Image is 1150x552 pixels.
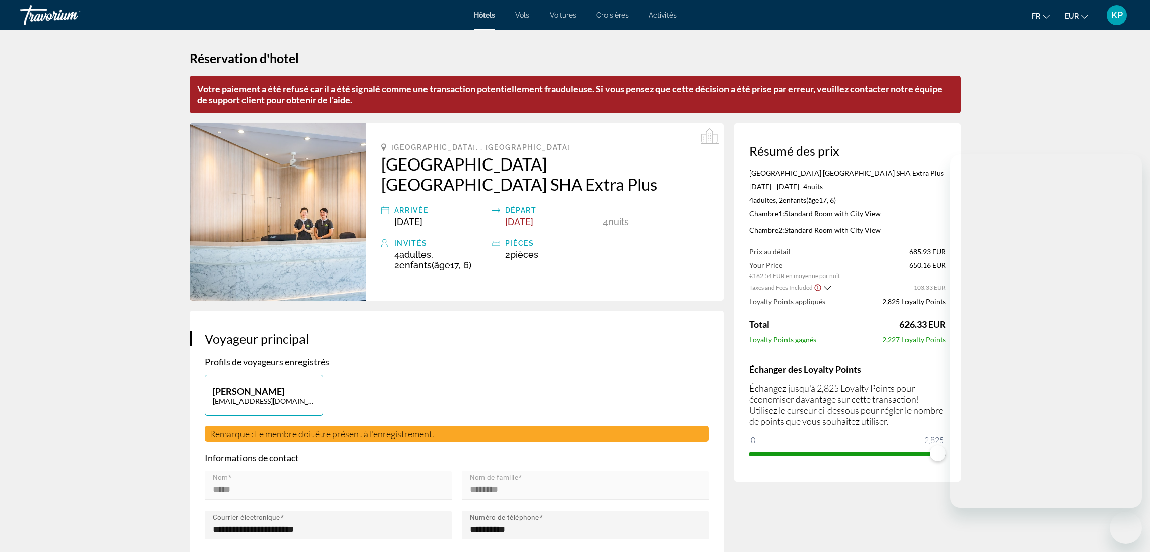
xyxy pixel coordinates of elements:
span: ( 17, 6) [399,260,471,270]
mat-label: Numéro de téléphone [470,514,539,522]
span: 2,825 [923,434,945,446]
span: 2,825 Loyalty Points [882,297,946,306]
span: Enfants [783,196,806,204]
span: [GEOGRAPHIC_DATA], , [GEOGRAPHIC_DATA] [391,143,571,151]
a: Travorium [20,2,121,28]
h3: Voyageur principal [205,331,709,346]
a: Activités [649,11,677,19]
h1: Réservation d'hotel [190,50,961,66]
span: 4 [603,216,608,227]
span: Enfants [399,260,432,270]
p: [DATE] - [DATE] - [749,182,946,191]
span: Prix au détail [749,247,791,256]
font: fr [1032,12,1040,20]
span: [DATE] [394,216,422,227]
span: nuits [608,216,629,227]
iframe: Fenêtre de messagerie [950,154,1142,508]
mat-label: Courrier électronique [213,514,280,522]
p: Échangez jusqu'à 2,825 Loyalty Points pour économiser davantage sur cette transaction! Utilisez l... [749,382,946,427]
span: âge [434,260,450,270]
span: pièces [510,249,538,260]
span: 0 [749,434,757,446]
span: ( 17, 6) [783,196,836,204]
span: âge [808,196,819,204]
span: 2: [749,226,784,234]
div: Invités [394,237,487,249]
p: Votre paiement a été refusé car il a été signalé comme une transaction potentiellement frauduleus... [190,76,961,113]
span: Taxes and Fees Included [749,284,813,291]
span: Chambre [749,226,778,234]
a: Voitures [550,11,576,19]
span: , 2 [776,196,836,204]
span: Loyalty Points appliqués [749,297,825,306]
p: [PERSON_NAME] [213,385,315,397]
div: pièces [505,237,598,249]
div: Arrivée [394,204,487,216]
span: [DATE] [505,216,533,227]
span: 650.16 EUR [909,261,946,280]
p: Standard Room with City View [749,209,946,218]
a: Vols [515,11,529,19]
button: Show Taxes and Fees disclaimer [814,283,822,292]
span: Remarque : Le membre doit être présent à l'enregistrement. [210,428,434,439]
span: 2 [505,249,538,260]
font: KP [1111,10,1123,20]
p: Informations de contact [205,452,709,463]
a: [GEOGRAPHIC_DATA] [GEOGRAPHIC_DATA] SHA Extra Plus [381,154,709,194]
font: EUR [1065,12,1079,20]
span: , 2 [394,249,471,270]
div: Départ [505,204,598,216]
iframe: Bouton de lancement de la fenêtre de messagerie, conversation en cours [1110,512,1142,544]
p: [GEOGRAPHIC_DATA] [GEOGRAPHIC_DATA] SHA Extra Plus [749,169,946,177]
span: ngx-slider [930,445,946,461]
p: [EMAIL_ADDRESS][DOMAIN_NAME] [213,397,315,405]
span: Chambre [749,209,778,218]
p: Standard Room with City View [749,226,946,234]
span: Adultes [753,196,776,204]
span: nuits [807,182,823,191]
span: Loyalty Points gagnés [749,335,816,344]
a: Croisières [596,11,629,19]
span: 4 [394,249,431,260]
button: Changer de devise [1065,9,1088,23]
a: Hôtels [474,11,495,19]
mat-label: Nom [213,474,228,482]
button: Show Taxes and Fees breakdown [749,282,831,292]
span: 626.33 EUR [899,319,946,330]
span: 103.33 EUR [914,284,946,291]
span: 1: [749,209,784,218]
h4: Échanger des Loyalty Points [749,364,946,375]
button: Changer de langue [1032,9,1050,23]
mat-label: Nom de famille [470,474,519,482]
span: 4 [749,196,776,204]
span: Total [749,319,769,330]
ngx-slider: ngx-slider [749,452,946,454]
span: Your Price [749,261,840,269]
span: Adultes [399,249,431,260]
span: 685.93 EUR [909,247,946,256]
span: 2,227 Loyalty Points [882,335,946,344]
button: [PERSON_NAME][EMAIL_ADDRESS][DOMAIN_NAME] [205,375,323,416]
p: Profils de voyageurs enregistrés [205,356,709,367]
h3: Résumé des prix [749,143,946,158]
span: 4 [803,182,807,191]
button: Menu utilisateur [1104,5,1130,26]
span: €162.54 EUR en moyenne par nuit [749,272,840,280]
